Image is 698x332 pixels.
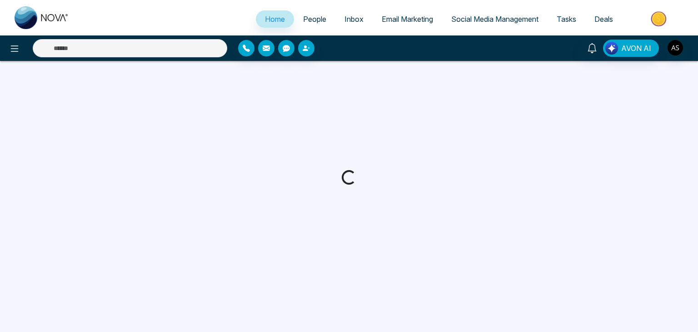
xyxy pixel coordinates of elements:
a: Email Marketing [373,10,442,28]
span: Email Marketing [382,15,433,24]
span: Social Media Management [451,15,538,24]
a: People [294,10,335,28]
a: Social Media Management [442,10,548,28]
button: AVON AI [603,40,659,57]
a: Tasks [548,10,585,28]
img: Market-place.gif [627,9,693,29]
span: Home [265,15,285,24]
span: AVON AI [621,43,651,54]
img: Lead Flow [605,42,618,55]
span: Tasks [557,15,576,24]
span: Inbox [344,15,364,24]
span: Deals [594,15,613,24]
a: Inbox [335,10,373,28]
a: Home [256,10,294,28]
img: User Avatar [668,40,683,55]
span: People [303,15,326,24]
a: Deals [585,10,622,28]
img: Nova CRM Logo [15,6,69,29]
